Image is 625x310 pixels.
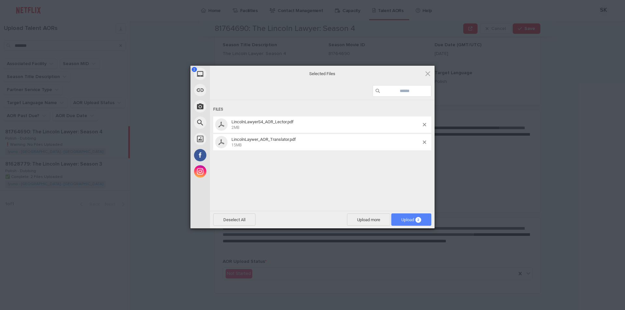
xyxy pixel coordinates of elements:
span: Upload [391,213,431,226]
span: 2 [192,67,197,72]
span: Selected Files [257,71,387,76]
span: 2 [415,217,421,223]
span: LincolnLaywer_AOR_Translator.pdf [231,137,296,142]
span: Upload [401,217,421,222]
span: Upload more [347,213,390,226]
div: Instagram [190,163,269,180]
span: 15MB [231,143,242,147]
div: Link (URL) [190,82,269,98]
div: Take Photo [190,98,269,115]
div: Unsplash [190,131,269,147]
span: Deselect All [213,213,256,226]
span: LincolnLawyerS4_AOR_Lector.pdf [231,119,294,124]
span: 2MB [231,125,239,130]
div: Facebook [190,147,269,163]
span: LincolnLaywer_AOR_Translator.pdf [229,137,423,148]
span: Click here or hit ESC to close picker [424,70,431,77]
div: Web Search [190,115,269,131]
span: LincolnLawyerS4_AOR_Lector.pdf [229,119,423,130]
div: Files [213,103,431,115]
div: My Device [190,66,269,82]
